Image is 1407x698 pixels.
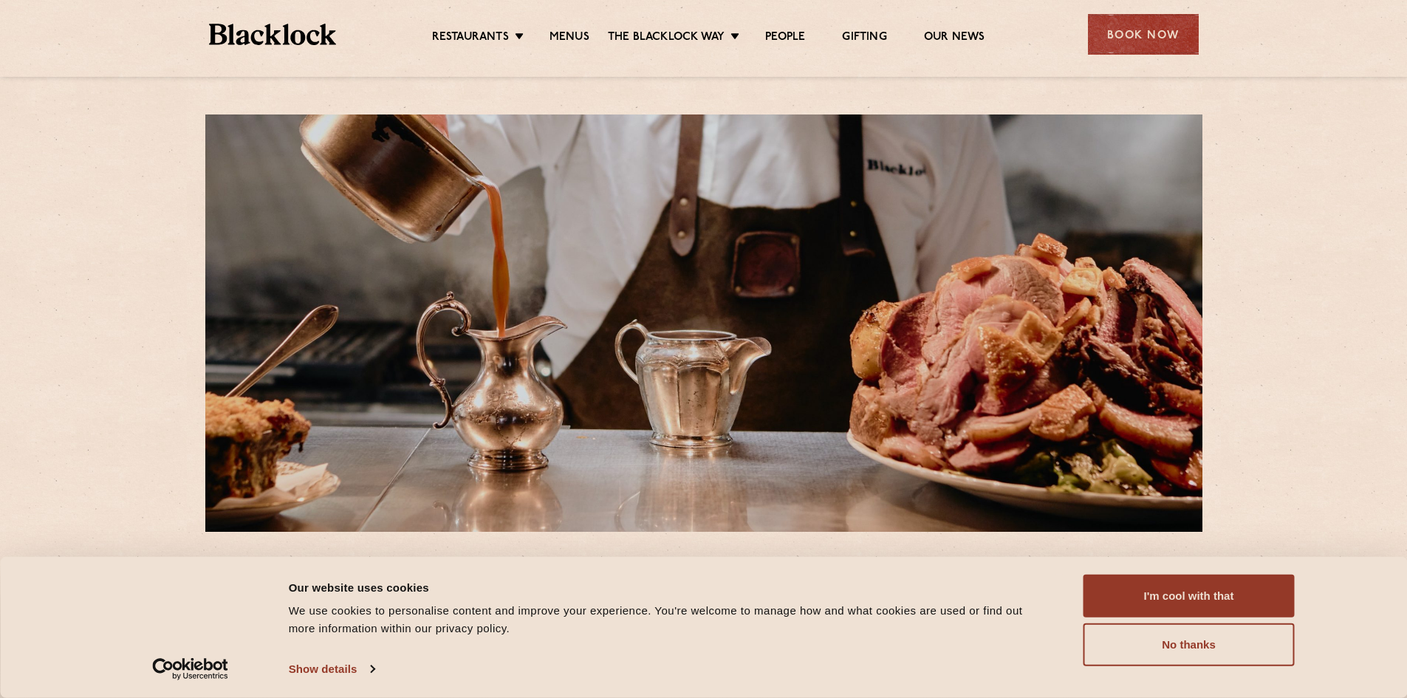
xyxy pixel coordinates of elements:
[1088,14,1199,55] div: Book Now
[1084,623,1295,666] button: No thanks
[432,30,509,47] a: Restaurants
[209,24,337,45] img: BL_Textured_Logo-footer-cropped.svg
[765,30,805,47] a: People
[608,30,725,47] a: The Blacklock Way
[126,658,255,680] a: Usercentrics Cookiebot - opens in a new window
[842,30,886,47] a: Gifting
[289,578,1050,596] div: Our website uses cookies
[924,30,985,47] a: Our News
[550,30,589,47] a: Menus
[1084,575,1295,617] button: I'm cool with that
[289,658,374,680] a: Show details
[289,602,1050,637] div: We use cookies to personalise content and improve your experience. You're welcome to manage how a...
